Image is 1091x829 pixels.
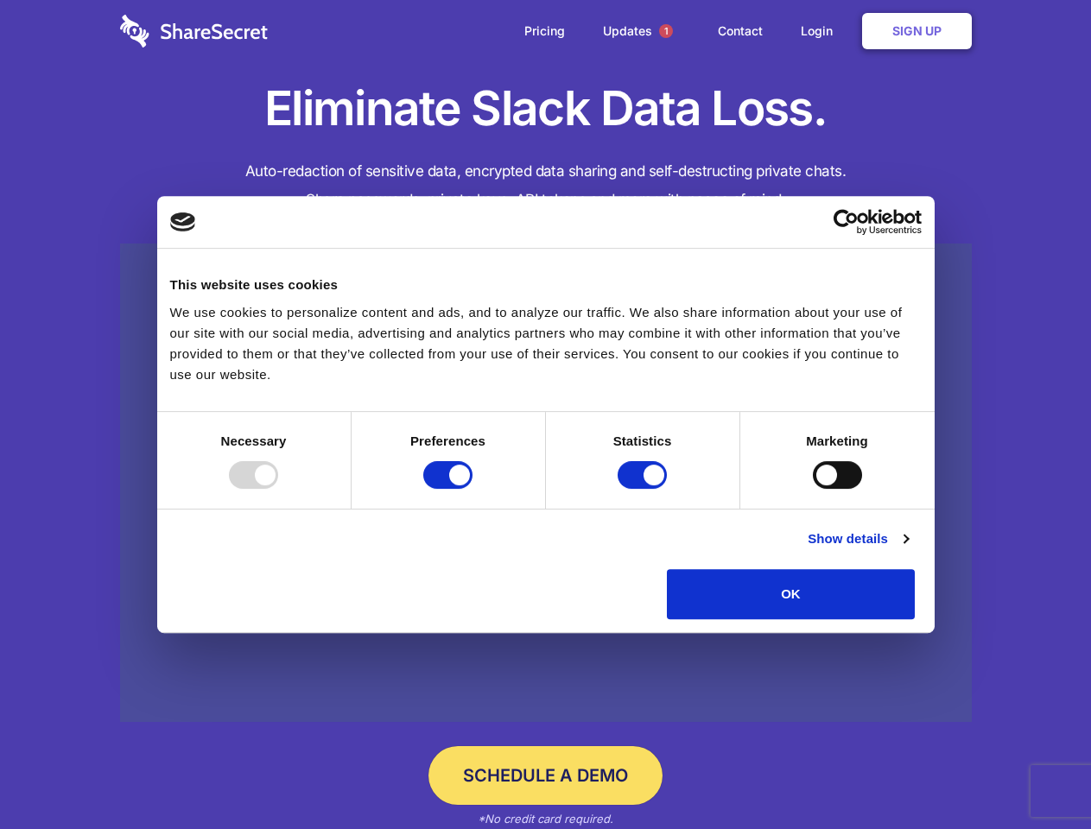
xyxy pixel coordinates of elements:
strong: Necessary [221,433,287,448]
img: logo [170,212,196,231]
a: Sign Up [862,13,972,49]
a: Wistia video thumbnail [120,244,972,723]
button: OK [667,569,915,619]
a: Show details [808,528,908,549]
div: We use cookies to personalize content and ads, and to analyze our traffic. We also share informat... [170,302,922,385]
a: Usercentrics Cookiebot - opens in a new window [771,209,922,235]
a: Schedule a Demo [428,746,663,805]
div: This website uses cookies [170,275,922,295]
h4: Auto-redaction of sensitive data, encrypted data sharing and self-destructing private chats. Shar... [120,157,972,214]
a: Pricing [507,4,582,58]
a: Login [783,4,859,58]
strong: Preferences [410,433,485,448]
span: 1 [659,24,673,38]
img: logo-wordmark-white-trans-d4663122ce5f474addd5e946df7df03e33cb6a1c49d2221995e7729f52c070b2.svg [120,15,268,47]
strong: Statistics [613,433,672,448]
strong: Marketing [806,433,868,448]
a: Contact [701,4,780,58]
h1: Eliminate Slack Data Loss. [120,78,972,140]
em: *No credit card required. [478,812,613,826]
